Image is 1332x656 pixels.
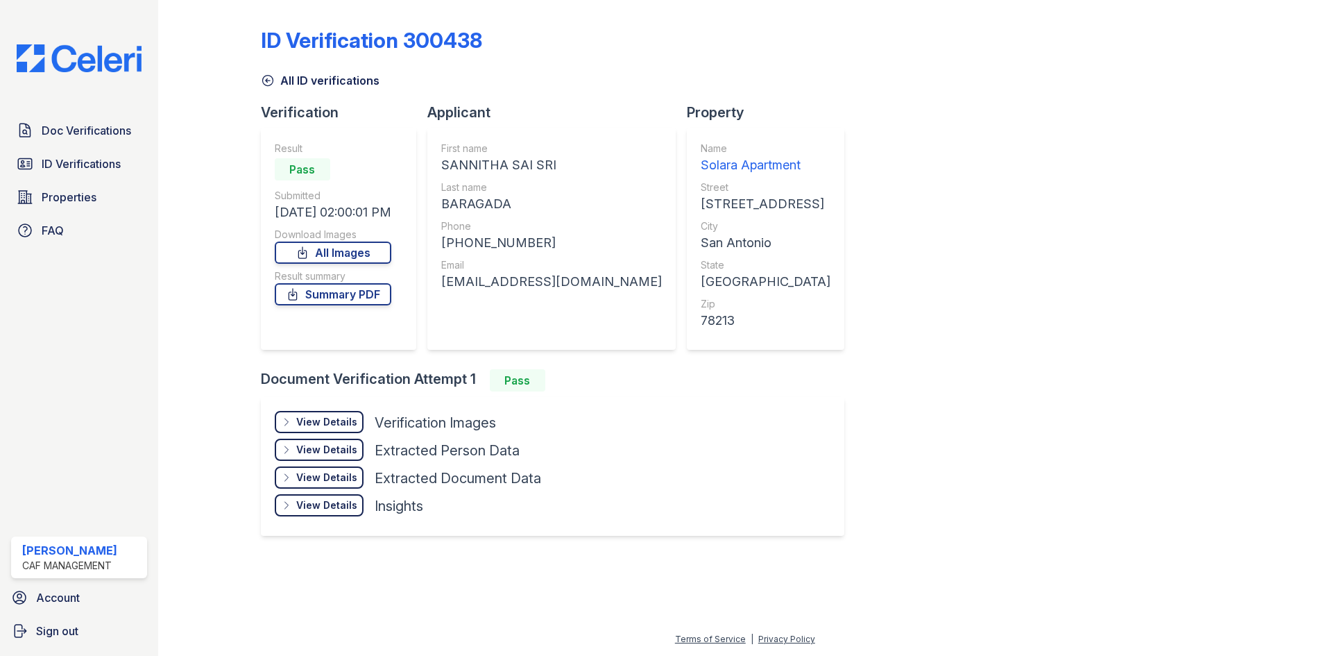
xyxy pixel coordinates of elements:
div: [EMAIL_ADDRESS][DOMAIN_NAME] [441,272,662,292]
div: State [701,258,830,272]
div: [STREET_ADDRESS] [701,194,830,214]
div: Phone [441,219,662,233]
div: Extracted Person Data [375,441,520,460]
a: Summary PDF [275,283,391,305]
div: Extracted Document Data [375,469,541,488]
div: [PHONE_NUMBER] [441,233,662,253]
div: Property [687,103,855,122]
div: BARAGADA [441,194,662,214]
iframe: chat widget [1274,600,1318,642]
a: Properties [11,183,147,211]
a: Sign out [6,617,153,645]
span: Doc Verifications [42,122,131,139]
div: [DATE] 02:00:01 PM [275,203,391,222]
div: City [701,219,830,233]
div: View Details [296,415,357,429]
div: [PERSON_NAME] [22,542,117,559]
div: Pass [490,369,545,392]
span: Sign out [36,623,78,639]
div: Submitted [275,189,391,203]
div: Name [701,142,830,155]
div: Applicant [427,103,687,122]
div: Document Verification Attempt 1 [261,369,855,392]
div: Verification [261,103,427,122]
div: Verification Images [375,413,496,432]
a: FAQ [11,217,147,244]
a: Doc Verifications [11,117,147,144]
div: Street [701,180,830,194]
div: CAF Management [22,559,117,573]
div: Insights [375,496,423,516]
div: ID Verification 300438 [261,28,482,53]
div: Last name [441,180,662,194]
div: View Details [296,498,357,512]
div: Download Images [275,228,391,242]
div: Result summary [275,269,391,283]
a: Name Solara Apartment [701,142,830,175]
div: View Details [296,443,357,457]
a: Account [6,584,153,612]
div: Solara Apartment [701,155,830,175]
a: All Images [275,242,391,264]
a: All ID verifications [261,72,379,89]
span: ID Verifications [42,155,121,172]
div: San Antonio [701,233,830,253]
div: 78213 [701,311,830,330]
a: Terms of Service [675,634,746,644]
span: Properties [42,189,96,205]
div: Pass [275,158,330,180]
a: ID Verifications [11,150,147,178]
div: View Details [296,471,357,485]
div: SANNITHA SAI SRI [441,155,662,175]
div: [GEOGRAPHIC_DATA] [701,272,830,292]
a: Privacy Policy [758,634,815,644]
span: FAQ [42,222,64,239]
img: CE_Logo_Blue-a8612792a0a2168367f1c8372b55b34899dd931a85d93a1a3d3e32e68fde9ad4.png [6,44,153,72]
div: | [751,634,753,644]
span: Account [36,589,80,606]
div: Email [441,258,662,272]
div: Result [275,142,391,155]
div: Zip [701,297,830,311]
div: First name [441,142,662,155]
